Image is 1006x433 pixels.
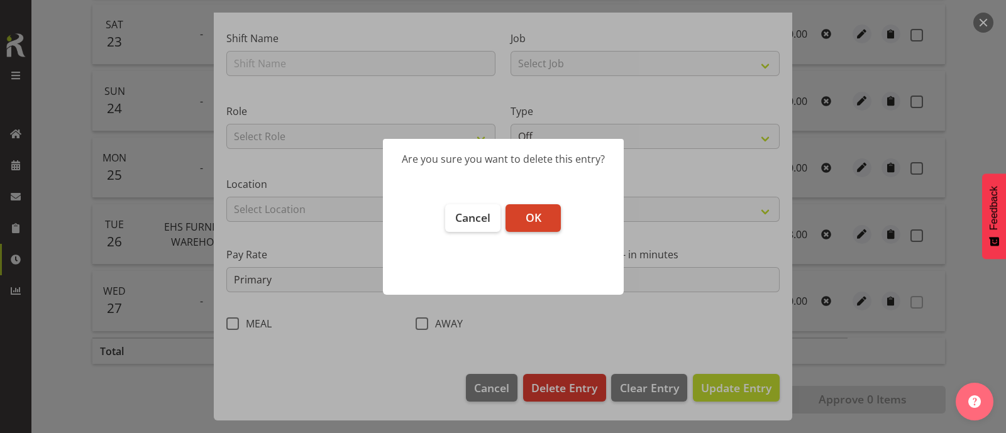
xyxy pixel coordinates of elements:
[402,151,605,167] div: Are you sure you want to delete this entry?
[968,395,981,408] img: help-xxl-2.png
[455,210,490,225] span: Cancel
[988,186,1000,230] span: Feedback
[526,210,541,225] span: OK
[506,204,561,232] button: OK
[982,173,1006,259] button: Feedback - Show survey
[445,204,500,232] button: Cancel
